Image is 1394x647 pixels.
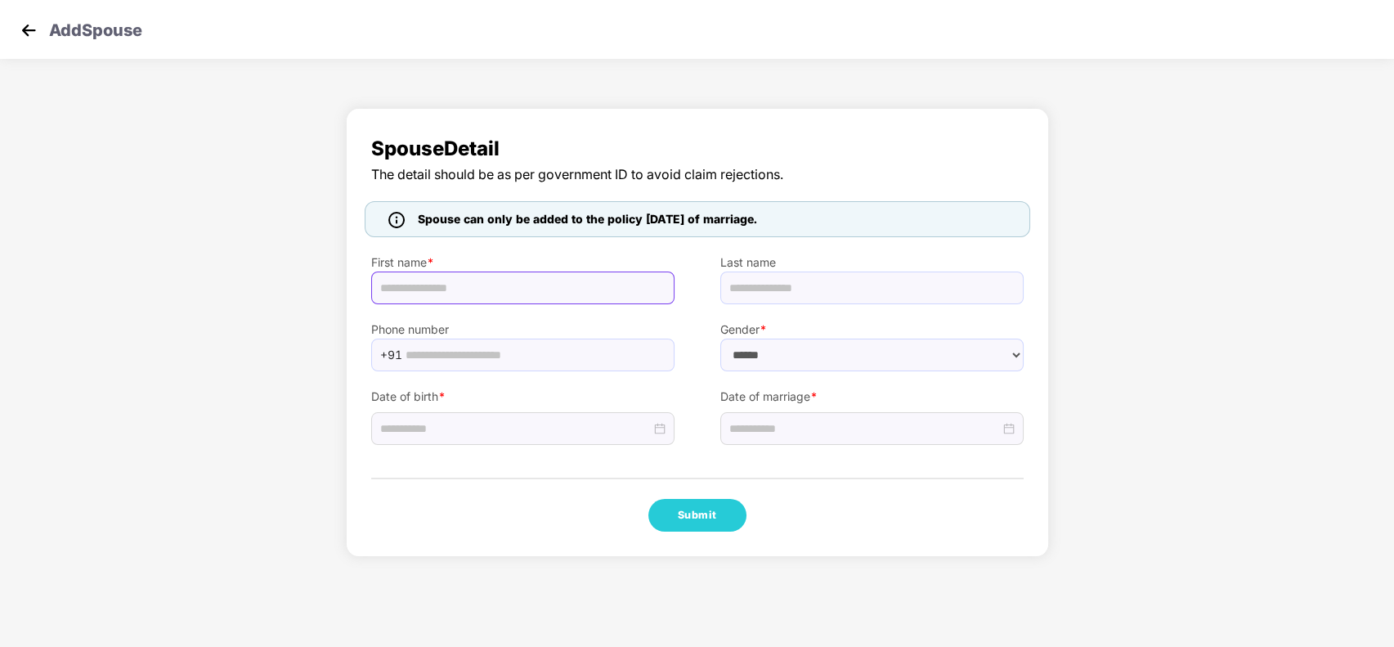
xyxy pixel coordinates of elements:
[648,499,746,532] button: Submit
[371,164,1024,185] span: The detail should be as per government ID to avoid claim rejections.
[16,18,41,43] img: svg+xml;base64,PHN2ZyB4bWxucz0iaHR0cDovL3d3dy53My5vcmcvMjAwMC9zdmciIHdpZHRoPSIzMCIgaGVpZ2h0PSIzMC...
[371,133,1024,164] span: Spouse Detail
[720,388,1024,406] label: Date of marriage
[380,343,402,367] span: +91
[388,212,405,228] img: icon
[371,254,675,272] label: First name
[371,321,675,339] label: Phone number
[418,210,757,228] span: Spouse can only be added to the policy [DATE] of marriage.
[49,18,142,38] p: Add Spouse
[371,388,675,406] label: Date of birth
[720,321,1024,339] label: Gender
[720,254,1024,272] label: Last name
